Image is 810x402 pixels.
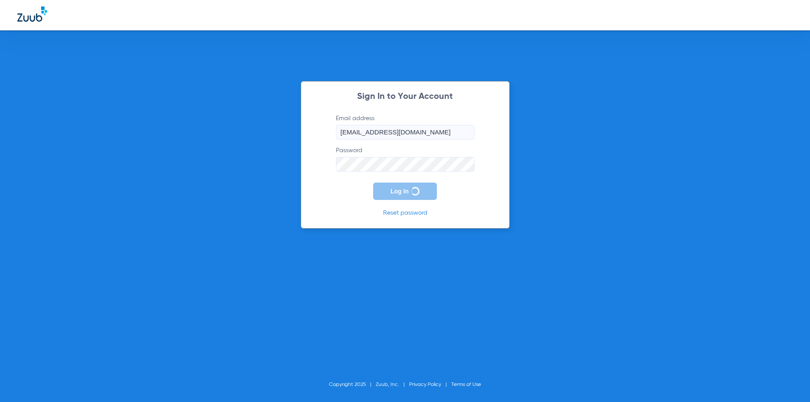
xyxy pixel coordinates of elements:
[323,92,488,101] h2: Sign In to Your Account
[336,125,475,140] input: Email address
[409,382,441,387] a: Privacy Policy
[376,380,409,389] li: Zuub, Inc.
[383,210,427,216] a: Reset password
[336,146,475,172] label: Password
[329,380,376,389] li: Copyright 2025
[767,360,810,402] iframe: Chat Widget
[373,183,437,200] button: Log In
[451,382,481,387] a: Terms of Use
[17,7,47,22] img: Zuub Logo
[336,114,475,140] label: Email address
[390,188,409,195] span: Log In
[336,157,475,172] input: Password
